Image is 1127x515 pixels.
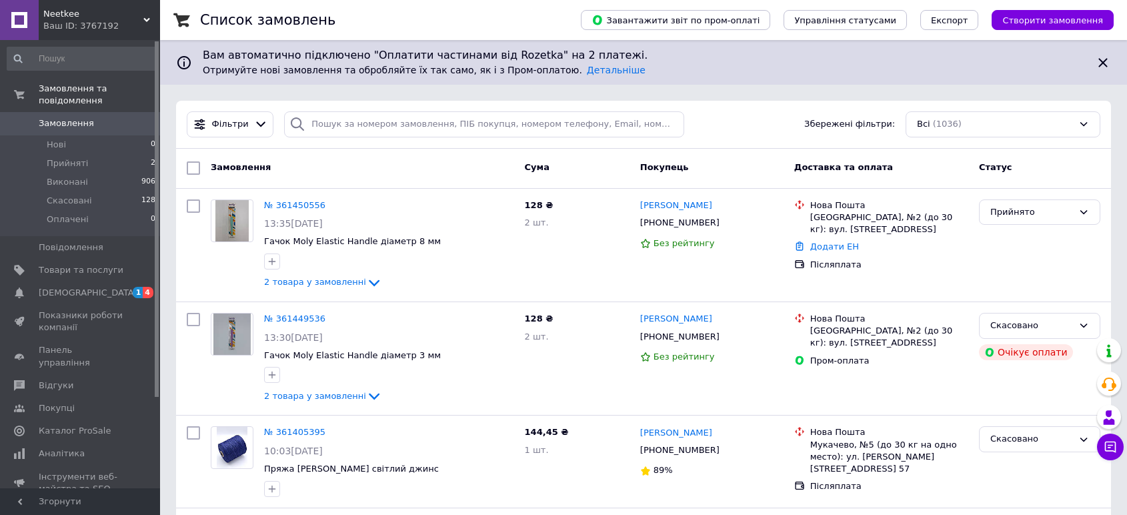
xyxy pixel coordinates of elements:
[264,446,323,456] span: 10:03[DATE]
[525,314,553,324] span: 128 ₴
[990,319,1073,333] div: Скасовано
[264,391,382,401] a: 2 товара у замовленні
[638,442,722,459] div: [PHONE_NUMBER]
[592,14,760,26] span: Завантажити звіт по пром-оплаті
[794,162,893,172] span: Доставка та оплата
[810,241,859,251] a: Додати ЕН
[525,162,549,172] span: Cума
[39,380,73,392] span: Відгуки
[638,214,722,231] div: [PHONE_NUMBER]
[47,157,88,169] span: Прийняті
[804,118,895,131] span: Збережені фільтри:
[39,448,85,460] span: Аналітика
[141,195,155,207] span: 128
[217,427,248,468] img: Фото товару
[264,278,366,288] span: 2 товара у замовленні
[151,139,155,151] span: 0
[264,200,325,210] a: № 361450556
[581,10,770,30] button: Завантажити звіт по пром-оплаті
[211,162,271,172] span: Замовлення
[203,65,646,75] span: Отримуйте нові замовлення та обробляйте їх так само, як і з Пром-оплатою.
[39,264,123,276] span: Товари та послуги
[920,10,979,30] button: Експорт
[133,287,143,298] span: 1
[1097,434,1124,460] button: Чат з покупцем
[47,176,88,188] span: Виконані
[264,332,323,343] span: 13:30[DATE]
[264,350,441,360] a: Гачок Moly Elastic Handle діаметр 3 мм
[784,10,907,30] button: Управління статусами
[39,344,123,368] span: Панель управління
[640,313,712,326] a: [PERSON_NAME]
[264,218,323,229] span: 13:35[DATE]
[810,355,968,367] div: Пром-оплата
[39,287,137,299] span: [DEMOGRAPHIC_DATA]
[141,176,155,188] span: 906
[39,83,160,107] span: Замовлення та повідомлення
[978,15,1114,25] a: Створити замовлення
[39,117,94,129] span: Замовлення
[200,12,335,28] h1: Список замовлень
[264,236,441,246] a: Гачок Moly Elastic Handle діаметр 8 мм
[810,313,968,325] div: Нова Пошта
[39,310,123,334] span: Показники роботи компанії
[212,118,249,131] span: Фільтри
[917,118,930,131] span: Всі
[810,480,968,492] div: Післяплата
[810,426,968,438] div: Нова Пошта
[990,432,1073,446] div: Скасовано
[810,439,968,476] div: Мукачево, №5 (до 30 кг на одно место): ул. [PERSON_NAME][STREET_ADDRESS] 57
[264,277,382,287] a: 2 товара у замовленні
[525,332,549,342] span: 2 шт.
[992,10,1114,30] button: Створити замовлення
[640,162,689,172] span: Покупець
[525,445,549,455] span: 1 шт.
[215,200,248,241] img: Фото товару
[654,352,715,362] span: Без рейтингу
[810,325,968,349] div: [GEOGRAPHIC_DATA], №2 (до 30 кг): вул. [STREET_ADDRESS]
[525,427,569,437] span: 144,45 ₴
[810,211,968,235] div: [GEOGRAPHIC_DATA], №2 (до 30 кг): вул. [STREET_ADDRESS]
[211,199,253,242] a: Фото товару
[979,162,1012,172] span: Статус
[587,65,646,75] a: Детальніше
[810,259,968,271] div: Післяплата
[39,402,75,414] span: Покупці
[47,213,89,225] span: Оплачені
[203,48,1084,63] span: Вам автоматично підключено "Оплатити частинами від Rozetka" на 2 платежі.
[7,47,157,71] input: Пошук
[47,139,66,151] span: Нові
[39,425,111,437] span: Каталог ProSale
[654,465,673,475] span: 89%
[211,313,253,356] a: Фото товару
[1002,15,1103,25] span: Створити замовлення
[654,238,715,248] span: Без рейтингу
[640,199,712,212] a: [PERSON_NAME]
[213,314,251,355] img: Фото товару
[264,391,366,401] span: 2 товара у замовленні
[39,471,123,495] span: Інструменти веб-майстра та SEO
[47,195,92,207] span: Скасовані
[284,111,684,137] input: Пошук за номером замовлення, ПІБ покупця, номером телефону, Email, номером накладної
[39,241,103,253] span: Повідомлення
[640,427,712,440] a: [PERSON_NAME]
[264,427,325,437] a: № 361405395
[151,213,155,225] span: 0
[979,344,1073,360] div: Очікує оплати
[525,200,553,210] span: 128 ₴
[43,8,143,20] span: Neetkee
[43,20,160,32] div: Ваш ID: 3767192
[211,426,253,469] a: Фото товару
[264,464,439,474] a: Пряжа [PERSON_NAME] світлий джинс
[638,328,722,346] div: [PHONE_NUMBER]
[264,314,325,324] a: № 361449536
[151,157,155,169] span: 2
[990,205,1073,219] div: Прийнято
[810,199,968,211] div: Нова Пошта
[525,217,549,227] span: 2 шт.
[794,15,896,25] span: Управління статусами
[933,119,962,129] span: (1036)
